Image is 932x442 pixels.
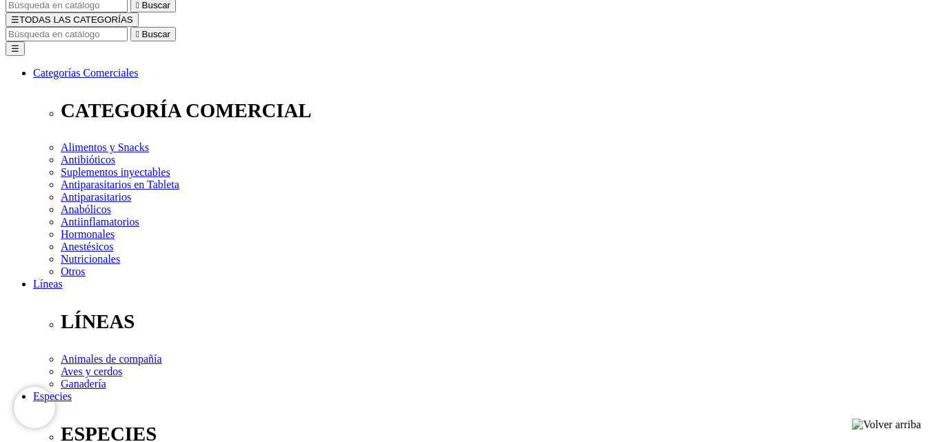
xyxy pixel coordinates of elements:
a: Líneas [33,278,63,290]
a: Antiparasitarios [61,191,131,203]
button:  Buscar [130,27,176,41]
a: Antibióticos [61,154,115,165]
img: Volver arriba [852,419,921,431]
a: Alimentos y Snacks [61,141,149,153]
p: LÍNEAS [61,310,926,333]
a: Aves y cerdos [61,365,122,377]
i:  [136,29,139,39]
a: Nutricionales [61,253,120,265]
a: Suplementos inyectables [61,166,170,178]
span: Buscar [142,29,170,39]
button: ☰ [6,41,25,56]
p: CATEGORÍA COMERCIAL [61,99,926,122]
iframe: Brevo live chat [14,387,55,428]
a: Otros [61,265,86,277]
a: Animales de compañía [61,353,162,365]
a: Antiinflamatorios [61,216,139,228]
a: Anabólicos [61,203,111,215]
a: Antiparasitarios en Tableta [61,179,179,190]
a: Especies [33,390,72,402]
a: Categorías Comerciales [33,67,138,79]
a: Hormonales [61,228,115,240]
a: Anestésicos [61,241,113,252]
span: ☰ [11,14,19,25]
a: Ganadería [61,378,106,390]
input: Buscar [6,27,128,41]
button: ☰TODAS LAS CATEGORÍAS [6,12,139,27]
